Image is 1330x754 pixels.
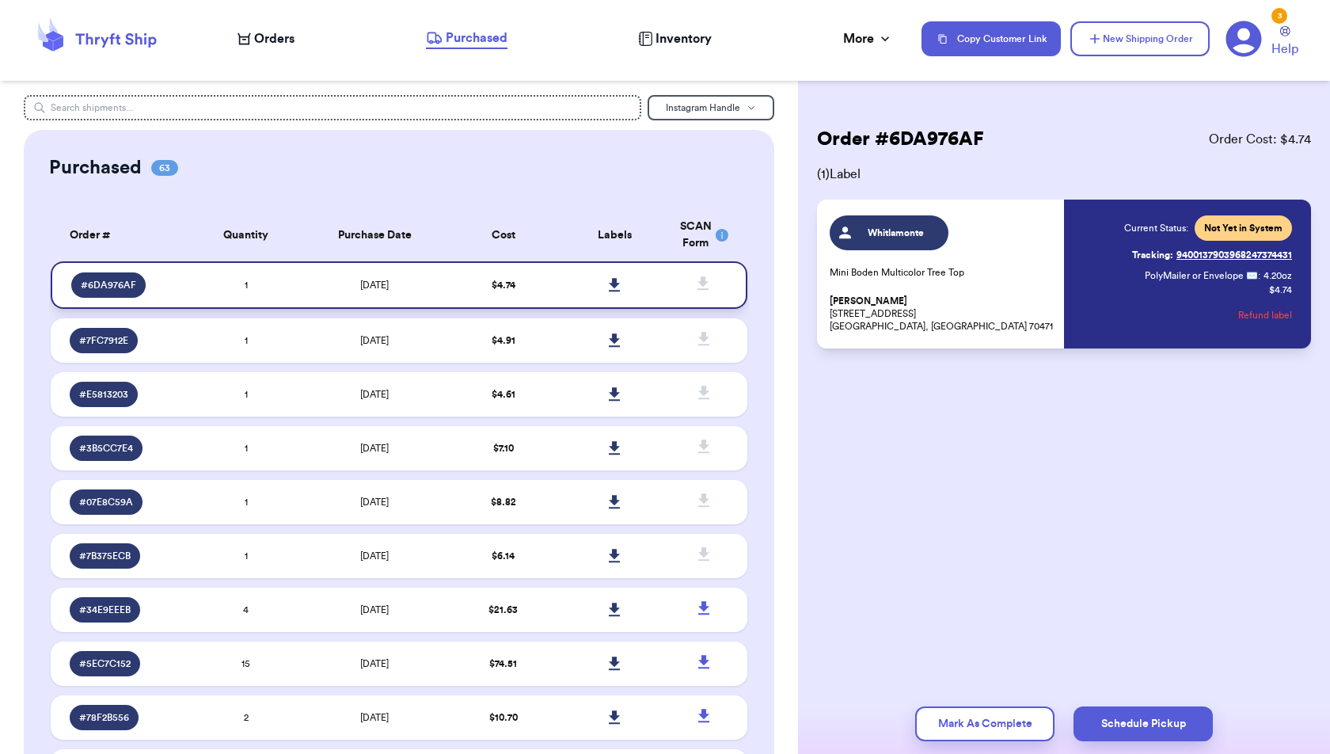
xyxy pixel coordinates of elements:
[915,706,1054,741] button: Mark As Complete
[79,442,133,455] span: # 3B5CC7E4
[1225,21,1262,57] a: 3
[638,29,712,48] a: Inventory
[241,659,250,668] span: 15
[245,551,248,561] span: 1
[254,29,294,48] span: Orders
[360,551,389,561] span: [DATE]
[360,497,389,507] span: [DATE]
[79,388,128,401] span: # E5813203
[492,551,515,561] span: $ 6.14
[843,29,893,48] div: More
[1132,242,1292,268] a: Tracking:9400137903968247374431
[1124,222,1188,234] span: Current Status:
[448,209,560,261] th: Cost
[49,155,142,181] h2: Purchased
[1258,269,1260,282] span: :
[446,29,507,48] span: Purchased
[79,334,128,347] span: # 7FC7912E
[817,165,1311,184] span: ( 1 ) Label
[489,713,518,722] span: $ 10.70
[79,496,133,508] span: # 07E8C59A
[493,444,514,453] span: $ 7.10
[492,336,515,345] span: $ 4.91
[1073,706,1213,741] button: Schedule Pickup
[360,605,389,615] span: [DATE]
[680,219,728,252] div: SCAN Form
[243,605,249,615] span: 4
[830,266,1054,279] p: Mini Boden Multicolor Tree Top
[360,280,389,290] span: [DATE]
[1271,40,1298,59] span: Help
[360,713,389,722] span: [DATE]
[859,227,934,239] span: Whitlamonte
[491,497,516,507] span: $ 8.82
[1269,284,1292,296] p: $ 4.74
[1271,26,1298,59] a: Help
[1132,249,1173,261] span: Tracking:
[24,95,641,120] input: Search shipments...
[488,605,518,615] span: $ 21.63
[360,390,389,399] span: [DATE]
[360,659,389,668] span: [DATE]
[1145,271,1258,280] span: PolyMailer or Envelope ✉️
[245,390,248,399] span: 1
[245,336,248,345] span: 1
[245,280,248,290] span: 1
[360,336,389,345] span: [DATE]
[817,127,984,152] h2: Order # 6DA976AF
[830,295,1054,333] p: [STREET_ADDRESS] [GEOGRAPHIC_DATA], [GEOGRAPHIC_DATA] 70471
[302,209,448,261] th: Purchase Date
[1204,222,1282,234] span: Not Yet in System
[81,279,136,291] span: # 6DA976AF
[244,713,249,722] span: 2
[79,550,131,562] span: # 7B375ECB
[492,280,515,290] span: $ 4.74
[655,29,712,48] span: Inventory
[360,444,389,453] span: [DATE]
[1263,269,1292,282] span: 4.20 oz
[648,95,774,120] button: Instagram Handle
[1070,21,1210,56] button: New Shipping Order
[921,21,1061,56] button: Copy Customer Link
[151,160,178,176] span: 63
[426,29,507,49] a: Purchased
[51,209,190,261] th: Order #
[1209,130,1311,149] span: Order Cost: $ 4.74
[1238,298,1292,333] button: Refund label
[492,390,515,399] span: $ 4.61
[245,444,248,453] span: 1
[666,103,740,112] span: Instagram Handle
[237,29,294,48] a: Orders
[245,497,248,507] span: 1
[190,209,302,261] th: Quantity
[830,295,907,307] span: [PERSON_NAME]
[559,209,671,261] th: Labels
[1271,8,1287,24] div: 3
[79,657,131,670] span: # 5EC7C152
[79,711,129,724] span: # 78F2B556
[79,604,131,616] span: # 34E9EEEB
[489,659,517,668] span: $ 74.51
